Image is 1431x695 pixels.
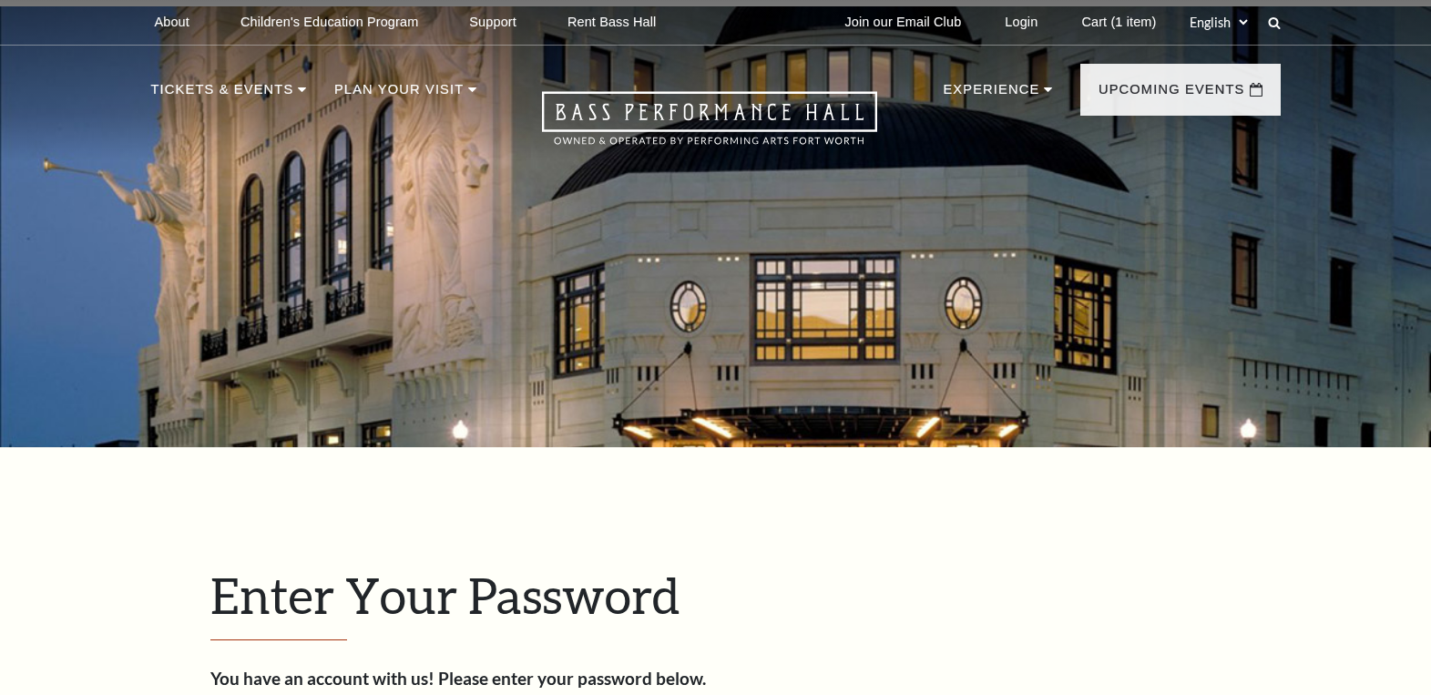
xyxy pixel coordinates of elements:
p: Rent Bass Hall [567,15,657,30]
p: Tickets & Events [151,78,294,111]
p: Upcoming Events [1099,78,1245,111]
strong: You have an account with us! [210,668,434,689]
span: Enter Your Password [210,566,680,624]
p: About [155,15,189,30]
p: Support [469,15,516,30]
p: Experience [943,78,1039,111]
strong: Please enter your password below. [438,668,706,689]
p: Children's Education Program [240,15,418,30]
select: Select: [1186,14,1251,31]
p: Plan Your Visit [334,78,464,111]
